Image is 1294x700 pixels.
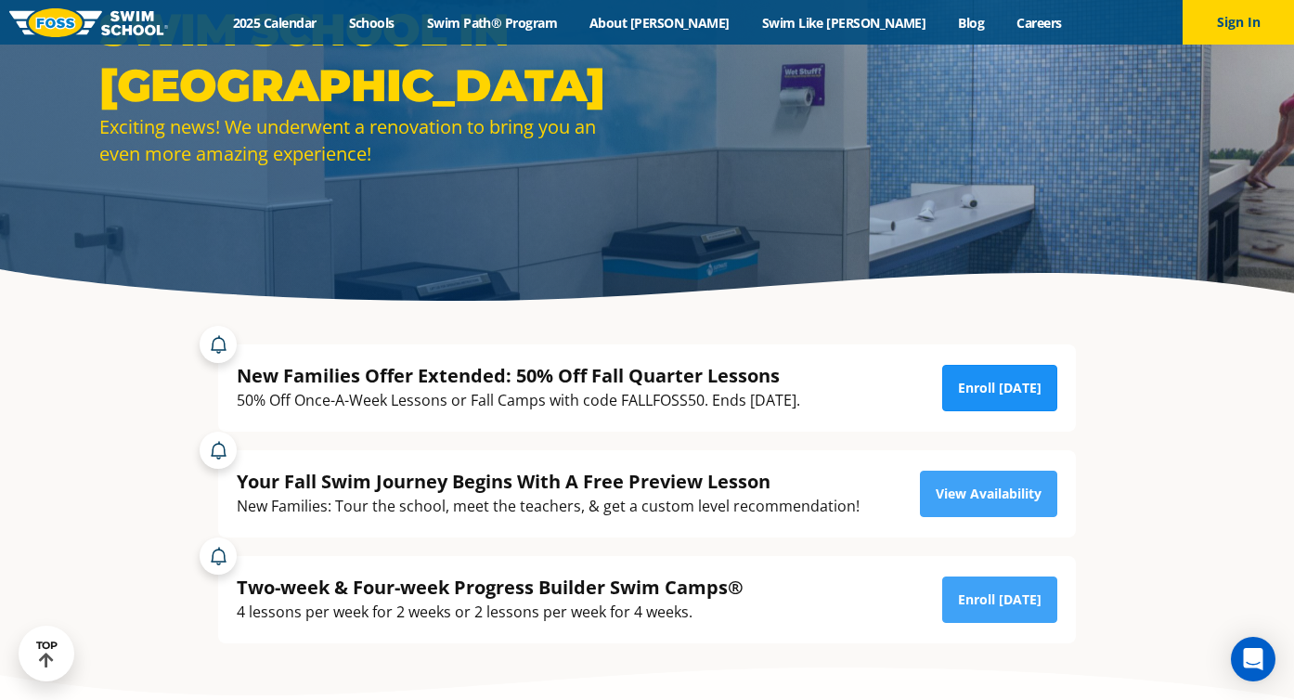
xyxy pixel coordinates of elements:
div: Exciting news! We underwent a renovation to bring you an even more amazing experience! [99,113,638,167]
a: Swim Like [PERSON_NAME] [745,14,942,32]
a: Enroll [DATE] [942,577,1057,623]
div: 50% Off Once-A-Week Lessons or Fall Camps with code FALLFOSS50. Ends [DATE]. [237,388,800,413]
div: Your Fall Swim Journey Begins With A Free Preview Lesson [237,469,860,494]
div: New Families: Tour the school, meet the teachers, & get a custom level recommendation! [237,494,860,519]
div: TOP [36,640,58,668]
a: Enroll [DATE] [942,365,1057,411]
a: 2025 Calendar [216,14,332,32]
div: Two-week & Four-week Progress Builder Swim Camps® [237,575,744,600]
div: 4 lessons per week for 2 weeks or 2 lessons per week for 4 weeks. [237,600,744,625]
a: Blog [942,14,1001,32]
div: New Families Offer Extended: 50% Off Fall Quarter Lessons [237,363,800,388]
a: View Availability [920,471,1057,517]
a: Swim Path® Program [410,14,573,32]
a: Careers [1001,14,1078,32]
a: Schools [332,14,410,32]
a: About [PERSON_NAME] [574,14,746,32]
img: FOSS Swim School Logo [9,8,168,37]
div: Open Intercom Messenger [1231,637,1275,681]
